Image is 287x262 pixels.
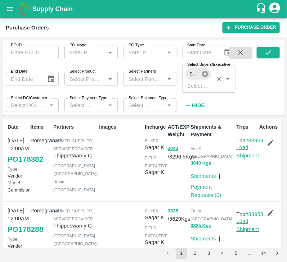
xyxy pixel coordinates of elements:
div: | [216,232,220,243]
span: Sagar K [185,70,203,78]
span: Type: [8,166,19,172]
div: customer-support [256,3,268,15]
button: Go to page 5 [230,248,242,259]
label: Select Shipment Type [129,95,167,101]
button: Open [47,101,56,110]
label: Select Partners [129,69,156,74]
button: 3040 [168,144,178,153]
button: Go to next page [272,248,283,259]
button: Open [106,101,115,110]
p: ACT/EXP Weight [168,123,188,138]
p: Thippeswamy G [53,152,96,160]
p: Shipments & Payment [191,123,234,138]
a: PO178288 [8,223,43,236]
p: / 3296.5 Kgs [168,144,188,161]
strong: Hide [192,102,205,108]
p: Sagar K [145,143,165,151]
span: buyer [145,139,158,143]
a: Load Shipment [237,218,259,232]
label: PO ID [11,42,22,48]
p: Trip [237,137,264,144]
span: [GEOGRAPHIC_DATA] ([GEOGRAPHIC_DATA]) Urban , [GEOGRAPHIC_DATA] [53,234,98,262]
label: Select Product [69,69,95,74]
button: page 1 [176,248,187,259]
p: Sagar K [145,213,165,221]
span: buyer [145,209,158,213]
a: Supply Chain [32,4,256,14]
button: Go to page 44 [258,248,269,259]
p: Pomegranate [31,207,51,215]
p: [DATE] 12:00AM [8,137,28,153]
div: … [244,250,256,257]
a: Load Shipment [237,144,259,158]
span: [GEOGRAPHIC_DATA] ([GEOGRAPHIC_DATA]) Urban , [GEOGRAPHIC_DATA] [53,164,98,192]
label: Select DC/Customer [11,95,47,101]
span: Farmer, Supplier, Service Provider [53,139,93,151]
div: Purchase Orders [6,23,49,32]
label: Select Payment Type [69,95,107,101]
p: Actions [259,123,279,131]
span: Farmer, Supplier, Service Provider [53,209,93,221]
input: Enter PO ID [6,46,59,59]
input: Select Buyers/Executive [184,81,212,90]
label: Select Buyers/Executive [187,62,230,68]
input: Select Shipment Type [126,101,153,110]
nav: pagination navigation [161,248,284,259]
button: Clear [215,74,224,84]
span: FruitX [GEOGRAPHIC_DATA] [191,209,233,221]
button: Open [165,48,174,57]
p: Sagar K [145,238,167,246]
button: Open [106,48,115,57]
button: Choose date [221,46,234,59]
button: open drawer [1,1,18,17]
span: Type: [8,236,19,242]
input: End Date [6,72,41,86]
button: Open [165,74,174,84]
a: Shipments [191,236,216,242]
span: Model: [8,180,21,185]
button: Choose date [44,72,58,86]
button: 3325 [168,207,178,215]
p: Sagar K [145,168,167,176]
button: Open [223,74,233,84]
a: #88958 [246,211,264,217]
label: PO Type [129,42,144,48]
a: Payment Requests (0) [191,184,221,198]
p: Trips [237,123,257,131]
span: field executive [145,156,167,168]
input: Enter PO Type [126,48,153,57]
a: Shipments [191,173,216,179]
a: #88959 [246,138,264,143]
input: Select Partners [126,74,162,83]
p: [DATE] 12:00AM [8,207,28,223]
button: Go to page 3 [203,248,215,259]
button: Go to page 4 [217,248,228,259]
button: Hide [182,99,207,111]
label: Start Date [187,42,205,48]
input: Select DC/Customer [8,101,45,110]
button: 3325 Kgs [191,222,211,230]
a: Purchase Order [223,22,280,33]
p: Items [31,123,51,131]
p: Vendor [8,236,28,249]
button: Go to page 2 [189,248,201,259]
div: account of current user [268,1,281,17]
p: Vendor [8,166,28,179]
a: Payment Requests (1) [191,247,221,260]
input: Start Date [182,46,218,59]
div: | [216,169,220,180]
p: / 3629 Kgs [168,207,188,223]
p: Trip [237,210,264,218]
input: Enter PO Model [67,48,94,57]
p: Images [99,123,142,131]
img: logo [18,2,32,16]
label: End Date [11,69,27,74]
b: Supply Chain [32,5,73,13]
p: Date [8,123,28,131]
p: Pomegranate [31,137,51,144]
a: PO178382 [8,153,43,166]
p: Thippeswamy G [53,222,96,230]
label: PO Model [69,42,88,48]
div: Sagar K [185,68,211,80]
p: Partners [53,123,96,131]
